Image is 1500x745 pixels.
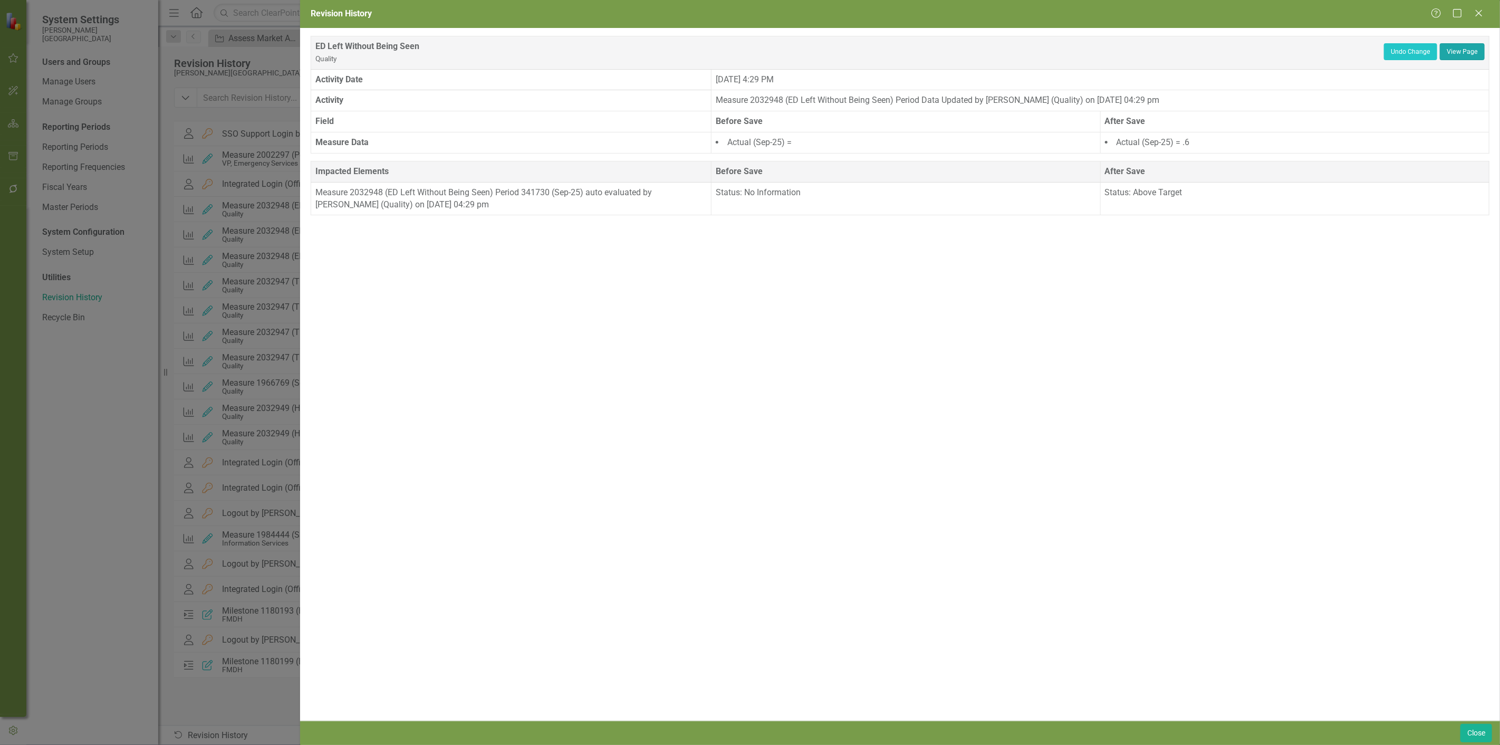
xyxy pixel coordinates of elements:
[311,8,372,18] span: Revision History
[1100,111,1489,132] th: After Save
[711,90,1489,111] td: Measure 2032948 (ED Left Without Being Seen) Period Data Updated by [PERSON_NAME] (Quality) on [D...
[311,132,711,154] th: Measure Data
[311,111,711,132] th: Field
[311,90,711,111] th: Activity
[311,69,711,90] th: Activity Date
[1460,724,1492,742] button: Close
[315,54,336,63] small: Quality
[1100,182,1489,215] td: Status: Above Target
[1440,43,1485,60] a: View Page
[1105,137,1485,149] li: Actual (Sep-25) = .6
[311,161,711,182] th: Impacted Elements
[711,69,1489,90] td: [DATE] 4:29 PM
[711,111,1100,132] th: Before Save
[711,161,1100,182] th: Before Save
[311,182,711,215] td: Measure 2032948 (ED Left Without Being Seen) Period 341730 (Sep-25) auto evaluated by [PERSON_NAM...
[315,41,1384,65] div: ED Left Without Being Seen
[1100,161,1489,182] th: After Save
[716,137,1095,149] li: Actual (Sep-25) =
[1384,43,1437,60] button: Undo Change
[711,182,1100,215] td: Status: No Information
